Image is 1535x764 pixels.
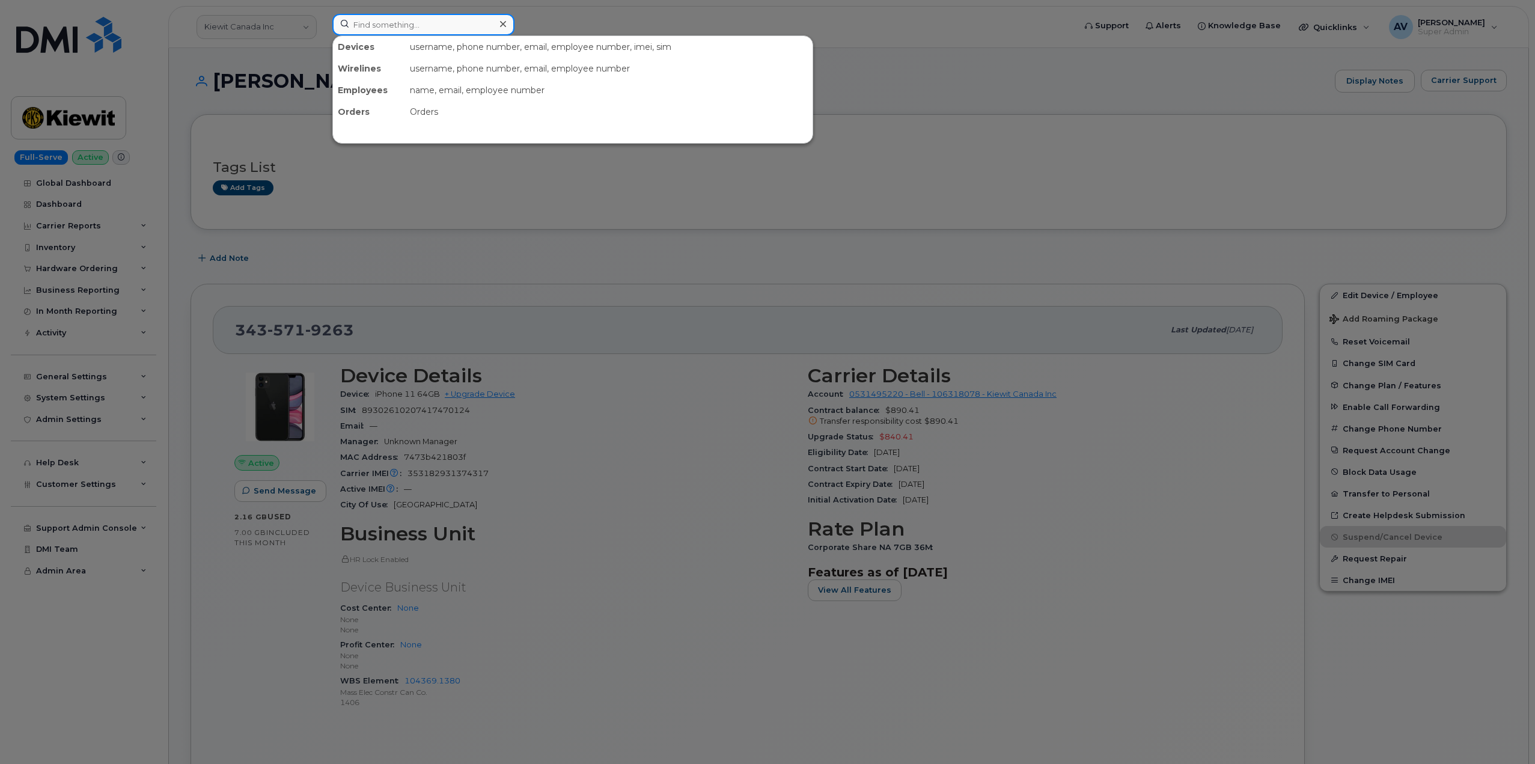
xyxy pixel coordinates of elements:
[1483,712,1526,755] iframe: Messenger Launcher
[333,101,405,123] div: Orders
[405,101,813,123] div: Orders
[333,36,405,58] div: Devices
[333,58,405,79] div: Wirelines
[333,79,405,101] div: Employees
[405,79,813,101] div: name, email, employee number
[405,36,813,58] div: username, phone number, email, employee number, imei, sim
[405,58,813,79] div: username, phone number, email, employee number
